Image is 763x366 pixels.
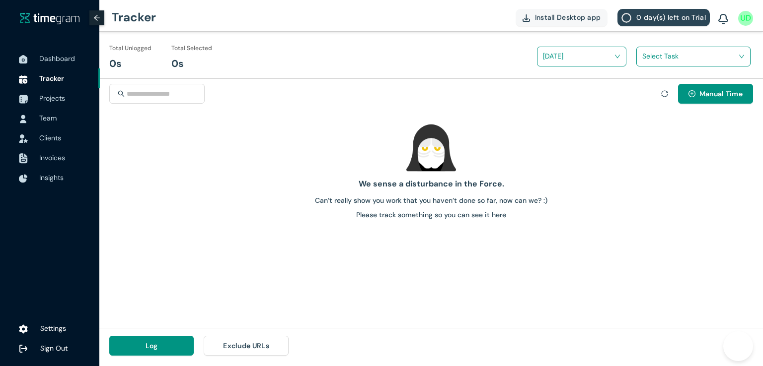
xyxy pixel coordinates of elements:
[39,173,64,182] span: Insights
[535,12,601,23] span: Install Desktop app
[688,90,695,98] span: plus-circle
[146,340,158,351] span: Log
[112,2,156,32] h1: Tracker
[19,55,28,64] img: DashboardIcon
[40,344,68,353] span: Sign Out
[516,9,608,26] button: Install Desktop app
[718,14,728,25] img: BellIcon
[204,336,288,356] button: Exclude URLs
[118,90,125,97] span: search
[20,12,79,24] img: timegram
[699,88,743,99] span: Manual Time
[636,12,706,23] span: 0 day(s) left on Trial
[738,11,753,26] img: UserIcon
[93,14,100,21] span: arrow-left
[19,324,28,334] img: settings.78e04af822cf15d41b38c81147b09f22.svg
[19,115,28,123] img: UserIcon
[109,44,152,53] h1: Total Unlogged
[39,94,65,103] span: Projects
[661,90,668,97] span: sync
[19,153,28,164] img: InvoiceIcon
[406,123,456,173] img: empty
[39,133,61,142] span: Clients
[39,153,65,162] span: Invoices
[39,114,57,122] span: Team
[103,195,759,206] h1: Can’t really show you work that you haven’t done so far, now can we? :)
[19,344,28,353] img: logOut.ca60ddd252d7bab9102ea2608abe0238.svg
[109,336,194,356] button: Log
[19,95,28,104] img: ProjectIcon
[103,209,759,220] h1: Please track something so you can see it here
[39,74,64,83] span: Tracker
[109,56,122,71] h1: 0s
[19,174,28,183] img: InsightsIcon
[523,14,530,22] img: DownloadApp
[617,9,710,26] button: 0 day(s) left on Trial
[103,178,759,190] h1: We sense a disturbance in the Force.
[40,324,66,333] span: Settings
[171,44,212,53] h1: Total Selected
[19,134,28,143] img: InvoiceIcon
[678,84,753,104] button: plus-circleManual Time
[19,75,28,84] img: TimeTrackerIcon
[223,340,269,351] span: Exclude URLs
[39,54,75,63] span: Dashboard
[171,56,184,71] h1: 0s
[723,331,753,361] iframe: Toggle Customer Support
